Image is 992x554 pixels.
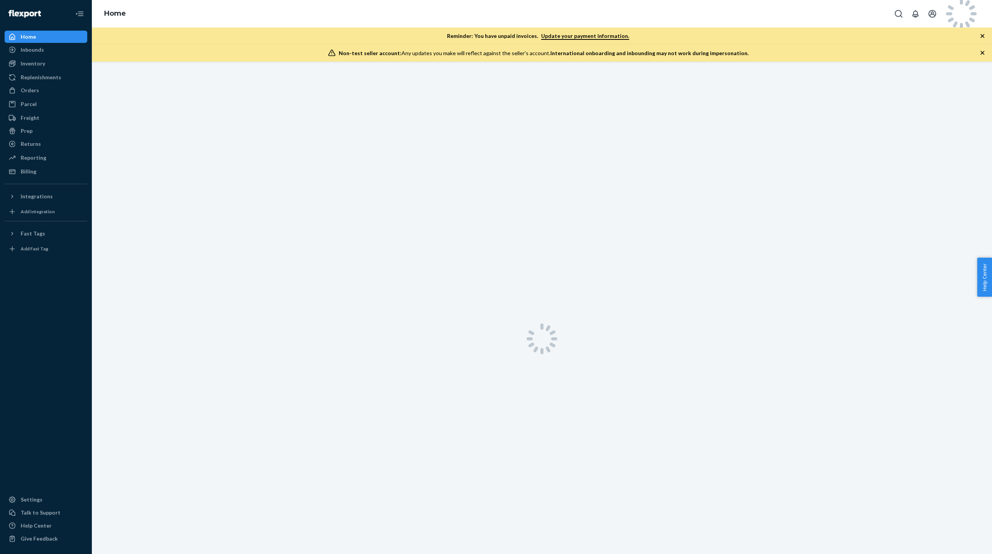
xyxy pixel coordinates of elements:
[925,6,940,21] button: Open account menu
[21,509,60,516] div: Talk to Support
[5,520,87,532] a: Help Center
[98,3,132,25] ol: breadcrumbs
[8,10,41,18] img: Flexport logo
[72,6,87,21] button: Close Navigation
[5,206,87,218] a: Add Integration
[21,535,58,543] div: Give Feedback
[339,49,749,57] div: Any updates you make will reflect against the seller's account.
[21,74,61,81] div: Replenishments
[977,258,992,297] button: Help Center
[21,114,39,122] div: Freight
[21,496,42,503] div: Settings
[5,190,87,203] button: Integrations
[21,208,55,215] div: Add Integration
[541,33,629,40] a: Update your payment information.
[5,44,87,56] a: Inbounds
[21,245,48,252] div: Add Fast Tag
[908,6,923,21] button: Open notifications
[104,9,126,18] a: Home
[21,193,53,200] div: Integrations
[550,50,749,56] span: International onboarding and inbounding may not work during impersonation.
[5,507,87,519] button: Talk to Support
[5,165,87,178] a: Billing
[5,494,87,506] a: Settings
[21,140,41,148] div: Returns
[5,57,87,70] a: Inventory
[891,6,906,21] button: Open Search Box
[447,32,629,40] p: Reminder: You have unpaid invoices.
[21,230,45,237] div: Fast Tags
[5,84,87,96] a: Orders
[5,31,87,43] a: Home
[21,127,33,135] div: Prep
[5,152,87,164] a: Reporting
[5,243,87,255] a: Add Fast Tag
[21,168,36,175] div: Billing
[339,50,401,56] span: Non-test seller account:
[5,112,87,124] a: Freight
[5,227,87,240] button: Fast Tags
[21,522,52,529] div: Help Center
[21,87,39,94] div: Orders
[21,33,36,41] div: Home
[5,533,87,545] button: Give Feedback
[5,98,87,110] a: Parcel
[5,125,87,137] a: Prep
[5,71,87,83] a: Replenishments
[21,100,37,108] div: Parcel
[21,154,46,162] div: Reporting
[21,60,45,67] div: Inventory
[21,46,44,54] div: Inbounds
[5,138,87,150] a: Returns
